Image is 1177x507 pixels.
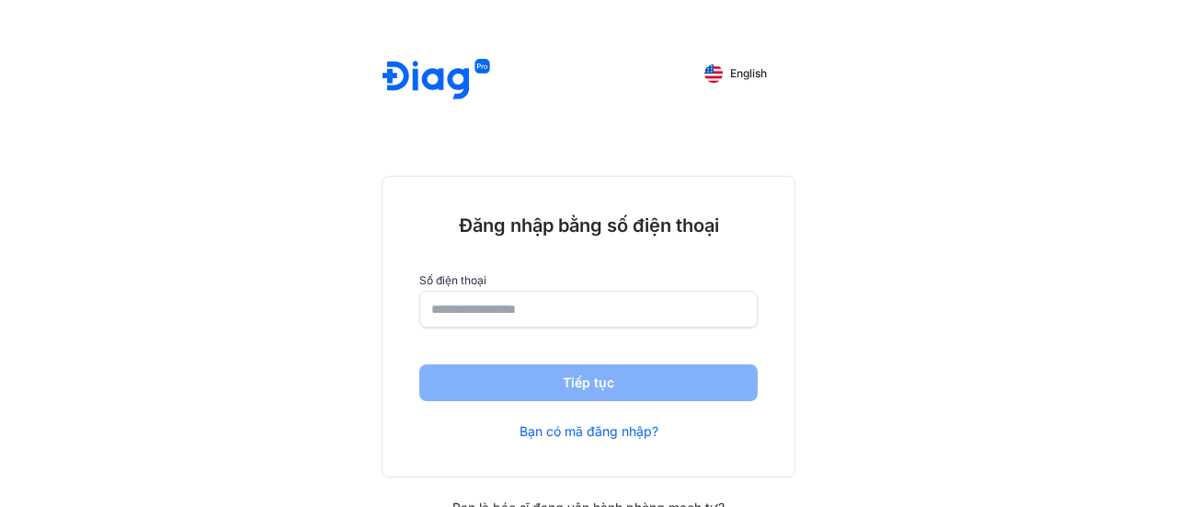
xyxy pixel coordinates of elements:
label: Số điện thoại [419,274,758,287]
a: Bạn có mã đăng nhập? [520,423,658,440]
img: English [704,64,723,83]
span: English [730,67,767,80]
img: logo [383,59,490,102]
button: English [691,59,780,88]
button: Tiếp tục [419,364,758,401]
div: Đăng nhập bằng số điện thoại [419,213,758,237]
